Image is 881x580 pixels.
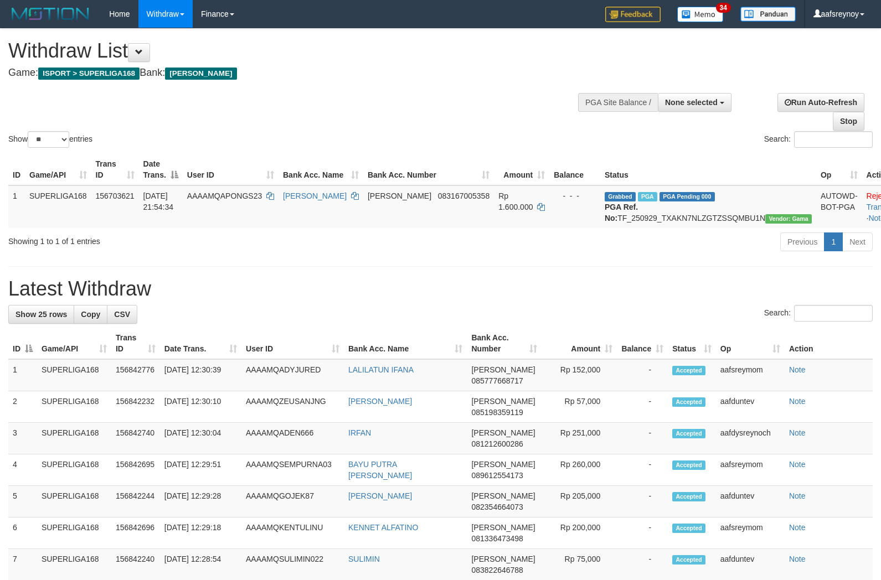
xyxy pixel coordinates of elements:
a: Note [789,365,806,374]
th: User ID: activate to sort column ascending [183,154,279,185]
span: [PERSON_NAME] [471,397,535,406]
span: Accepted [672,460,705,470]
a: [PERSON_NAME] [348,397,412,406]
td: Rp 57,000 [542,391,617,423]
th: Amount: activate to sort column ascending [494,154,549,185]
span: Copy 089612554173 to clipboard [471,471,523,480]
img: Feedback.jpg [605,7,661,22]
th: Amount: activate to sort column ascending [542,328,617,359]
td: SUPERLIGA168 [37,423,111,454]
a: Previous [780,232,825,251]
button: None selected [658,93,731,112]
a: LALILATUN IFANA [348,365,414,374]
span: [PERSON_NAME] [471,428,535,437]
td: Rp 251,000 [542,423,617,454]
td: SUPERLIGA168 [37,359,111,391]
img: MOTION_logo.png [8,6,92,22]
td: - [617,454,668,486]
td: aafsreymom [716,517,785,549]
td: AAAAMQADEN666 [241,423,344,454]
a: Next [842,232,873,251]
td: SUPERLIGA168 [37,486,111,517]
span: Accepted [672,366,705,375]
td: [DATE] 12:30:04 [160,423,241,454]
span: Accepted [672,524,705,533]
div: PGA Site Balance / [578,93,658,112]
td: [DATE] 12:30:10 [160,391,241,423]
span: Copy 082354664073 to clipboard [471,503,523,511]
th: ID [8,154,25,185]
a: IRFAN [348,428,371,437]
a: Stop [833,112,864,131]
a: BAYU PUTRA [PERSON_NAME] [348,460,412,480]
td: - [617,486,668,517]
span: Grabbed [605,192,636,201]
th: Op: activate to sort column ascending [716,328,785,359]
span: PGA Pending [660,192,715,201]
th: Bank Acc. Name: activate to sort column ascending [279,154,363,185]
span: Accepted [672,429,705,438]
a: Note [789,397,806,406]
td: aafsreymom [716,454,785,486]
th: Game/API: activate to sort column ascending [25,154,91,185]
h4: Game: Bank: [8,68,576,79]
th: Bank Acc. Number: activate to sort column ascending [363,154,494,185]
td: AAAAMQZEUSANJNG [241,391,344,423]
span: [PERSON_NAME] [471,555,535,563]
td: - [617,517,668,549]
td: 156842696 [111,517,160,549]
label: Show entries [8,131,92,148]
td: - [617,391,668,423]
a: [PERSON_NAME] [348,491,412,500]
span: Marked by aafchhiseyha [638,192,657,201]
td: SUPERLIGA168 [37,391,111,423]
span: ISPORT > SUPERLIGA168 [38,68,140,80]
span: Show 25 rows [16,310,67,319]
th: Trans ID: activate to sort column ascending [91,154,139,185]
img: Button%20Memo.svg [677,7,724,22]
td: 156842695 [111,454,160,486]
label: Search: [764,131,873,148]
b: PGA Ref. No: [605,203,638,222]
span: Accepted [672,397,705,407]
span: Copy 083167005358 to clipboard [438,191,490,200]
td: aafduntev [716,486,785,517]
td: 6 [8,517,37,549]
a: Note [789,523,806,532]
span: Copy 083822646788 to clipboard [471,566,523,574]
label: Search: [764,305,873,322]
th: Bank Acc. Name: activate to sort column ascending [344,328,467,359]
span: Copy 085198359119 to clipboard [471,408,523,417]
td: Rp 205,000 [542,486,617,517]
a: KENNET ALFATINO [348,523,418,532]
span: Vendor URL: https://trx31.1velocity.biz [765,214,812,224]
td: [DATE] 12:30:39 [160,359,241,391]
span: None selected [665,98,718,107]
a: 1 [824,232,843,251]
span: [PERSON_NAME] [471,523,535,532]
a: Copy [74,305,107,324]
td: 156842244 [111,486,160,517]
span: Copy [81,310,100,319]
td: 5 [8,486,37,517]
td: - [617,423,668,454]
span: [PERSON_NAME] [368,191,431,200]
span: [PERSON_NAME] [471,365,535,374]
span: Copy 081336473498 to clipboard [471,534,523,543]
td: SUPERLIGA168 [25,185,91,228]
th: Status: activate to sort column ascending [668,328,716,359]
td: [DATE] 12:29:28 [160,486,241,517]
th: Trans ID: activate to sort column ascending [111,328,160,359]
th: ID: activate to sort column descending [8,328,37,359]
td: [DATE] 12:29:51 [160,454,241,486]
td: aafsreymom [716,359,785,391]
td: 156842740 [111,423,160,454]
td: AUTOWD-BOT-PGA [816,185,862,228]
th: Date Trans.: activate to sort column descending [139,154,183,185]
span: [DATE] 21:54:34 [143,191,174,211]
span: Copy 085777668717 to clipboard [471,376,523,385]
th: Date Trans.: activate to sort column ascending [160,328,241,359]
td: AAAAMQGOJEK87 [241,486,344,517]
td: AAAAMQKENTULINU [241,517,344,549]
span: AAAAMQAPONGS23 [187,191,262,200]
